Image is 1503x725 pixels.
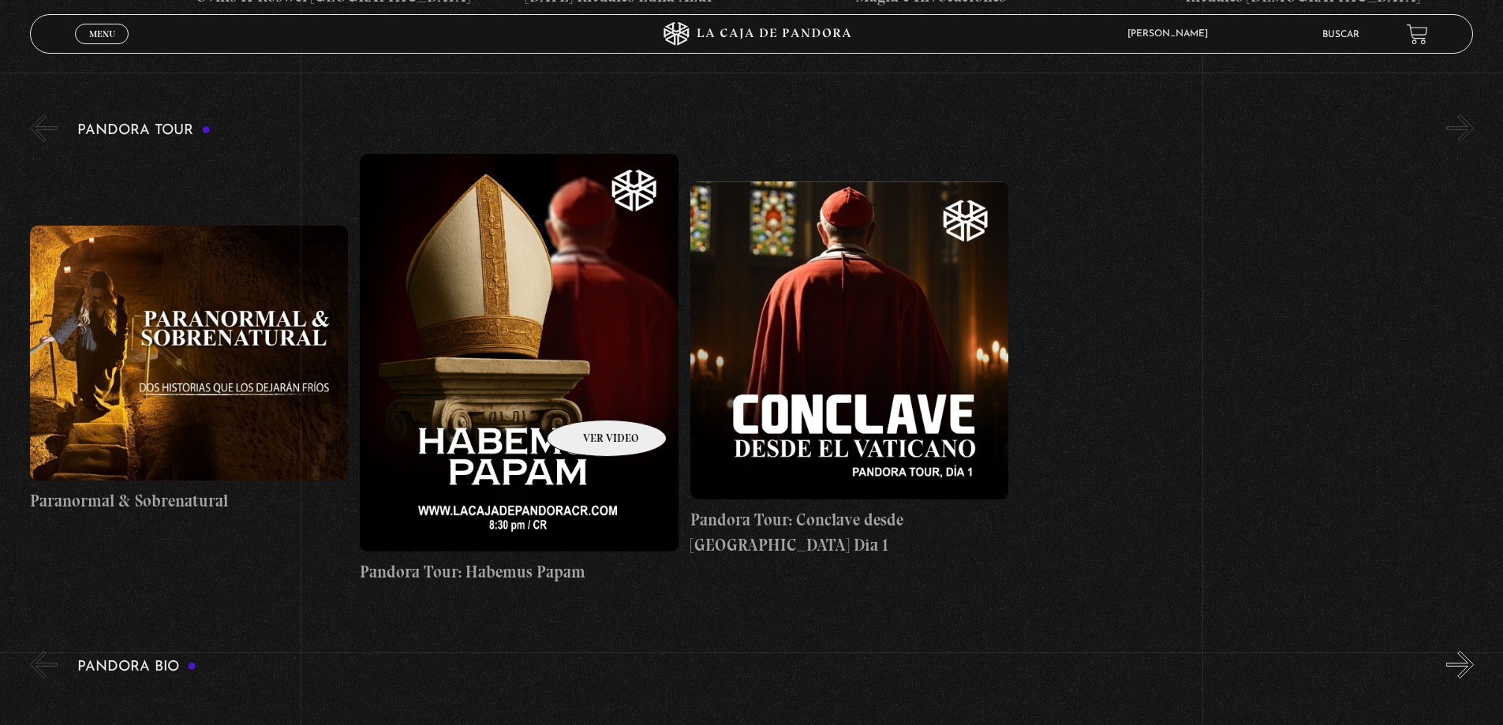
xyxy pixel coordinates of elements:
a: Paranormal & Sobrenatural [30,154,348,585]
a: View your shopping cart [1407,24,1428,45]
h4: Paranormal & Sobrenatural [30,488,348,514]
h4: Pandora Tour: Conclave desde [GEOGRAPHIC_DATA] Dia 1 [690,507,1008,557]
h3: Pandora Tour [77,123,211,138]
span: Menu [89,29,115,39]
span: [PERSON_NAME] [1120,29,1224,39]
span: Cerrar [84,43,121,54]
a: Buscar [1322,30,1359,39]
a: Pandora Tour: Conclave desde [GEOGRAPHIC_DATA] Dia 1 [690,154,1008,585]
a: Pandora Tour: Habemus Papam [360,154,678,585]
button: Next [1446,651,1474,678]
button: Previous [30,114,58,142]
button: Next [1446,114,1474,142]
h4: Pandora Tour: Habemus Papam [360,559,678,585]
h3: Pandora Bio [77,660,196,675]
button: Previous [30,651,58,678]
